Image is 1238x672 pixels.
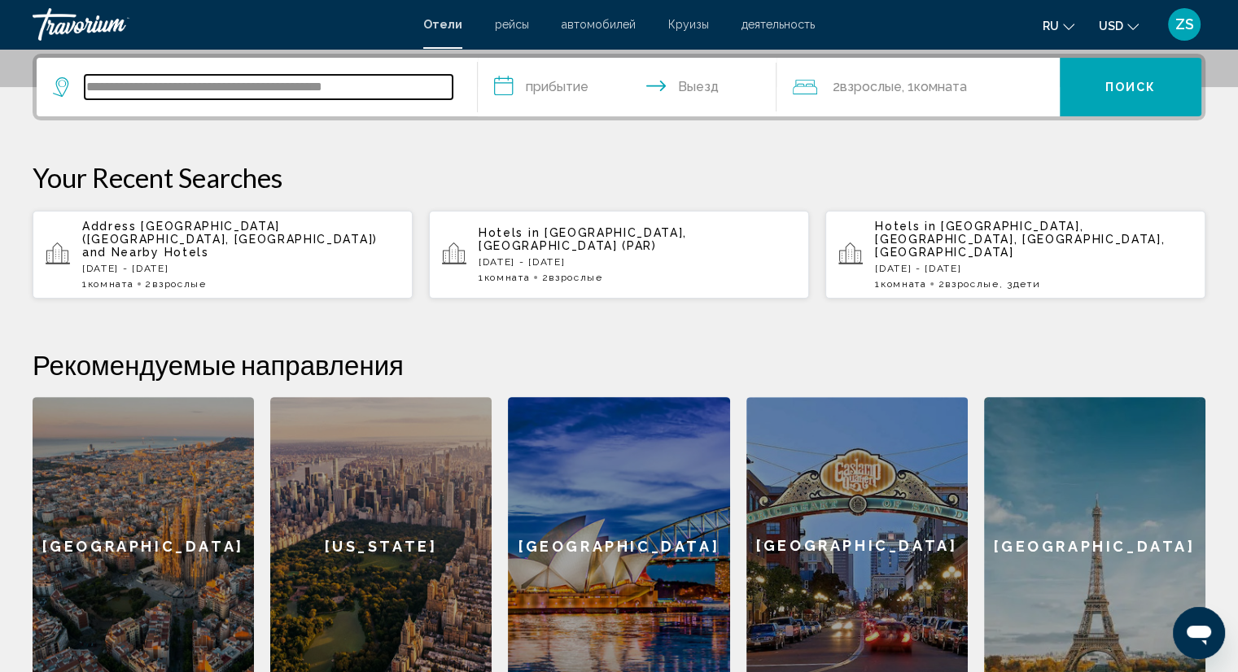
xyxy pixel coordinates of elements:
span: Взрослые [549,272,602,283]
span: , 1 [901,76,966,98]
span: [GEOGRAPHIC_DATA], [GEOGRAPHIC_DATA], [GEOGRAPHIC_DATA], [GEOGRAPHIC_DATA] [875,220,1165,259]
span: Hotels in [479,226,540,239]
span: Взрослые [945,278,999,290]
span: 1 [82,278,133,290]
button: Hotels in [GEOGRAPHIC_DATA], [GEOGRAPHIC_DATA] (PAR)[DATE] - [DATE]1Комната2Взрослые [429,210,809,299]
p: [DATE] - [DATE] [82,263,400,274]
span: ZS [1175,16,1194,33]
button: Поиск [1060,58,1201,116]
p: Your Recent Searches [33,161,1205,194]
span: 2 [938,278,999,290]
span: 2 [541,272,602,283]
span: , 3 [1000,278,1041,290]
iframe: Кнопка запуска окна обмена сообщениями [1173,607,1225,659]
a: рейсы [495,18,529,31]
span: USD [1099,20,1123,33]
a: Travorium [33,8,407,41]
span: Address [GEOGRAPHIC_DATA] ([GEOGRAPHIC_DATA], [GEOGRAPHIC_DATA]) [82,220,378,246]
a: Круизы [668,18,709,31]
span: Комната [913,79,966,94]
span: 2 [145,278,206,290]
div: Search widget [37,58,1201,116]
button: Hotels in [GEOGRAPHIC_DATA], [GEOGRAPHIC_DATA], [GEOGRAPHIC_DATA], [GEOGRAPHIC_DATA][DATE] - [DAT... [825,210,1205,299]
p: [DATE] - [DATE] [479,256,796,268]
p: [DATE] - [DATE] [875,263,1192,274]
button: User Menu [1163,7,1205,41]
span: [GEOGRAPHIC_DATA], [GEOGRAPHIC_DATA] (PAR) [479,226,687,252]
button: Address [GEOGRAPHIC_DATA] ([GEOGRAPHIC_DATA], [GEOGRAPHIC_DATA]) and Nearby Hotels[DATE] - [DATE]... [33,210,413,299]
span: ru [1043,20,1059,33]
button: Travelers: 2 adults, 0 children [776,58,1060,116]
span: Hotels in [875,220,936,233]
span: Комната [881,278,927,290]
span: 1 [875,278,926,290]
button: Change currency [1099,14,1139,37]
span: Взрослые [839,79,901,94]
span: 2 [832,76,901,98]
a: Отели [423,18,462,31]
a: автомобилей [562,18,636,31]
span: Дети [1013,278,1041,290]
h2: Рекомендуемые направления [33,348,1205,381]
button: Change language [1043,14,1074,37]
span: Комната [88,278,134,290]
span: 1 [479,272,530,283]
span: and Nearby Hotels [82,246,209,259]
span: Комната [484,272,531,283]
button: Check in and out dates [478,58,777,116]
span: Взрослые [152,278,206,290]
a: деятельность [741,18,815,31]
span: Поиск [1105,81,1157,94]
